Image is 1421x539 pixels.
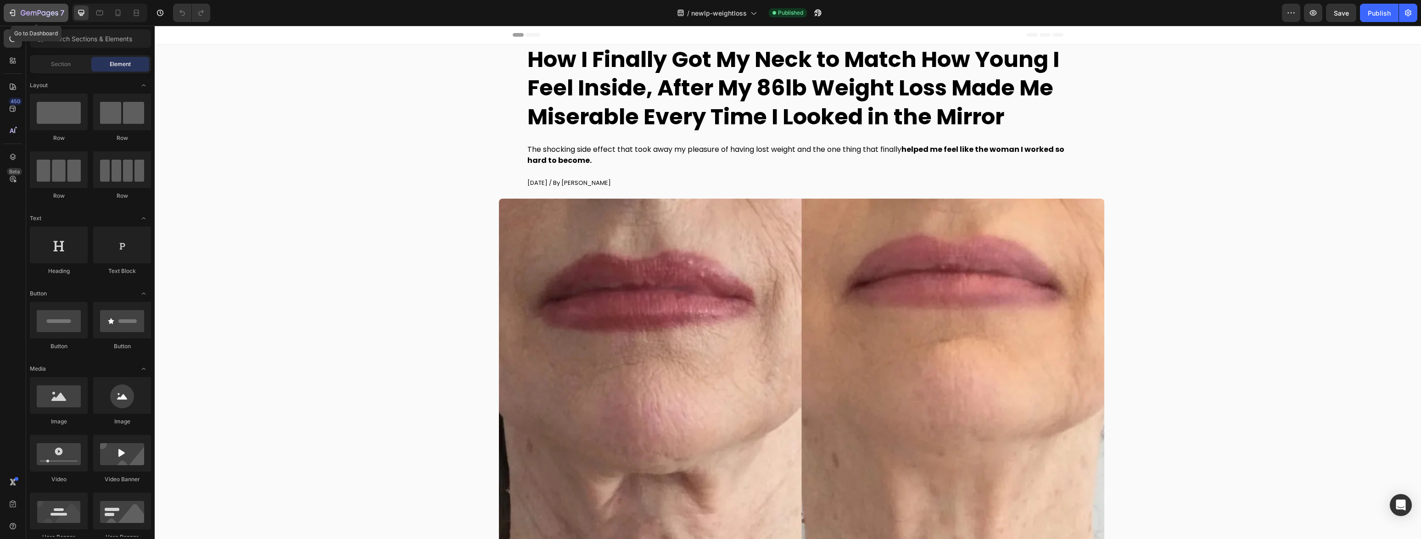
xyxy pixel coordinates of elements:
[93,475,151,483] div: Video Banner
[30,192,88,200] div: Row
[4,4,68,22] button: 7
[30,134,88,142] div: Row
[1326,4,1356,22] button: Save
[1334,9,1349,17] span: Save
[173,4,210,22] div: Undo/Redo
[30,81,48,89] span: Layout
[93,342,151,350] div: Button
[51,60,71,68] span: Section
[373,118,910,140] span: The shocking side effect that took away my pleasure of having lost weight and the one thing that ...
[30,289,47,298] span: Button
[30,214,41,222] span: Text
[1360,4,1399,22] button: Publish
[687,8,689,18] span: /
[30,342,88,350] div: Button
[373,153,456,161] span: [DATE] / By [PERSON_NAME]
[373,118,910,140] strong: helped me feel like the woman I worked so hard to become.
[30,417,88,426] div: Image
[30,29,151,48] input: Search Sections & Elements
[93,134,151,142] div: Row
[155,26,1421,539] iframe: Design area
[7,168,22,175] div: Beta
[30,365,46,373] span: Media
[136,286,151,301] span: Toggle open
[93,267,151,275] div: Text Block
[778,9,803,17] span: Published
[9,98,22,105] div: 450
[60,7,64,18] p: 7
[30,267,88,275] div: Heading
[691,8,747,18] span: newlp-weightloss
[110,60,131,68] span: Element
[93,417,151,426] div: Image
[136,361,151,376] span: Toggle open
[93,192,151,200] div: Row
[136,211,151,226] span: Toggle open
[1368,8,1391,18] div: Publish
[1390,494,1412,516] div: Open Intercom Messenger
[30,475,88,483] div: Video
[136,78,151,93] span: Toggle open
